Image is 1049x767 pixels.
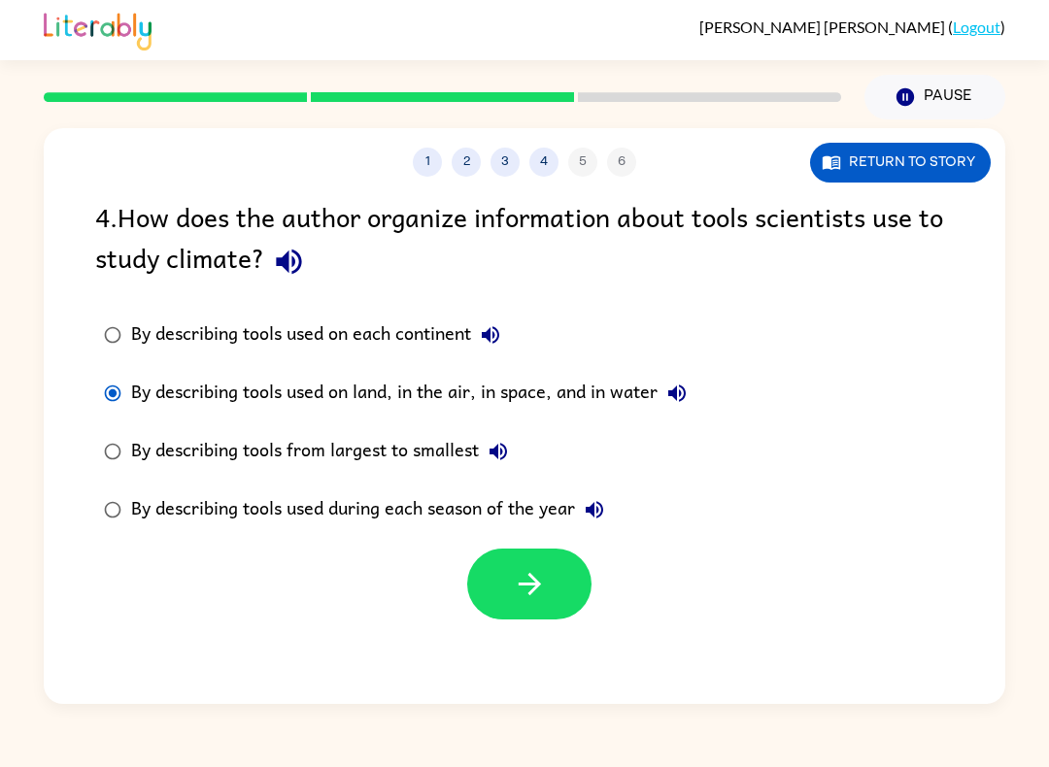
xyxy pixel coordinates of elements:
[699,17,1005,36] div: ( )
[810,143,991,183] button: Return to story
[575,490,614,529] button: By describing tools used during each season of the year
[44,8,152,50] img: Literably
[529,148,558,177] button: 4
[658,374,696,413] button: By describing tools used on land, in the air, in space, and in water
[699,17,948,36] span: [PERSON_NAME] [PERSON_NAME]
[953,17,1000,36] a: Logout
[452,148,481,177] button: 2
[131,490,614,529] div: By describing tools used during each season of the year
[95,196,954,286] div: 4 . How does the author organize information about tools scientists use to study climate?
[413,148,442,177] button: 1
[131,316,510,354] div: By describing tools used on each continent
[479,432,518,471] button: By describing tools from largest to smallest
[131,432,518,471] div: By describing tools from largest to smallest
[491,148,520,177] button: 3
[471,316,510,354] button: By describing tools used on each continent
[864,75,1005,119] button: Pause
[131,374,696,413] div: By describing tools used on land, in the air, in space, and in water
